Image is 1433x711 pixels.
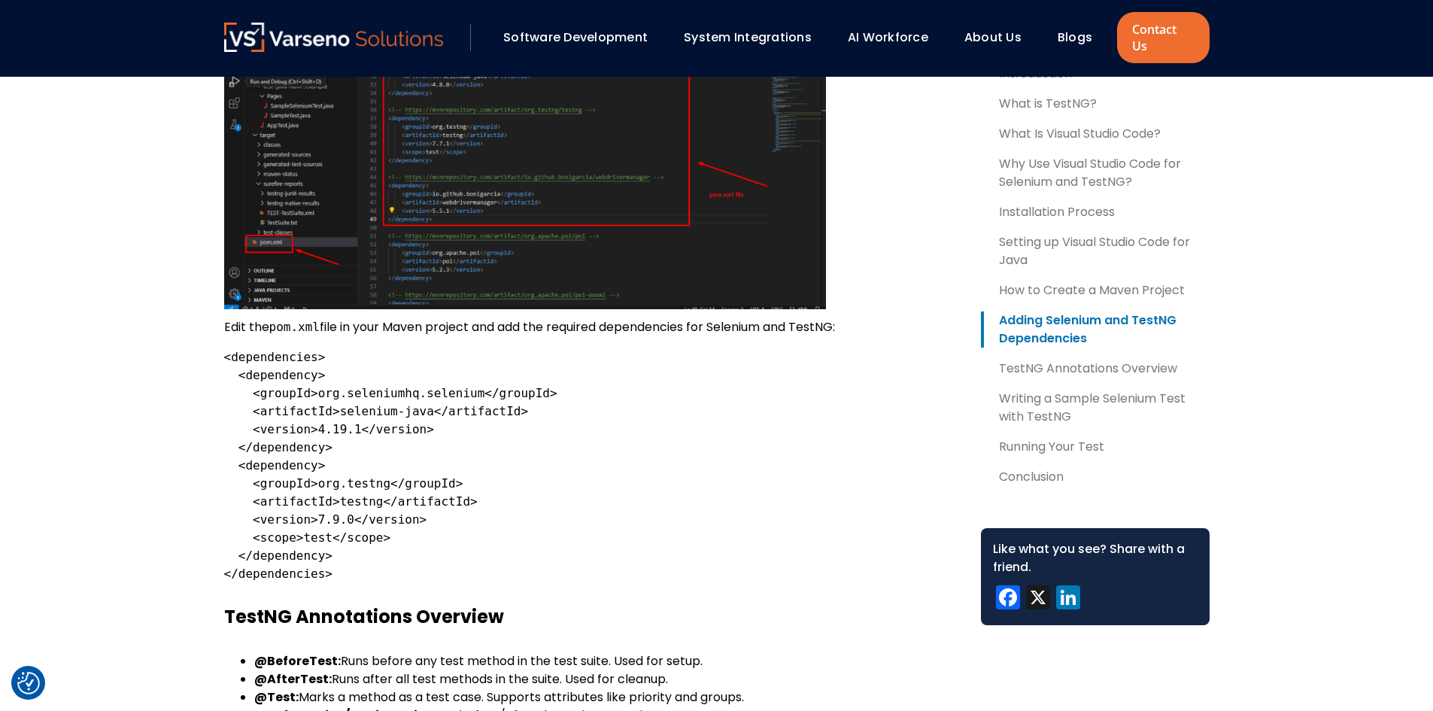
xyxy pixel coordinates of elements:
[981,360,1210,378] a: TestNG Annotations Overview
[503,29,648,46] a: Software Development
[840,25,949,50] div: AI Workforce
[981,438,1210,456] a: Running Your Test
[17,672,40,694] button: Cookie Settings
[981,468,1210,486] a: Conclusion
[993,540,1198,576] div: Like what you see? Share with a friend.
[981,95,1210,113] a: What is TestNG?
[676,25,833,50] div: System Integrations
[224,606,957,628] h3: TestNG Annotations Overview
[254,688,299,706] strong: @Test:
[254,652,341,670] strong: @BeforeTest:
[1117,12,1209,63] a: Contact Us
[993,585,1023,613] a: Facebook
[964,29,1022,46] a: About Us
[981,203,1210,221] a: Installation Process
[224,350,557,581] code: <dependencies> <dependency> <groupId>org.seleniumhq.selenium</groupId> <artifactId>selenium-java<...
[848,29,928,46] a: AI Workforce
[981,155,1210,191] a: Why Use Visual Studio Code for Selenium and TestNG?
[224,318,957,336] p: Edit the file in your Maven project and add the required dependencies for Selenium and TestNG:
[981,311,1210,348] a: Adding Selenium and TestNG Dependencies
[254,688,957,706] li: Marks a method as a test case. Supports attributes like priority and groups.
[224,23,444,52] img: Varseno Solutions – Product Engineering & IT Services
[957,25,1043,50] div: About Us
[496,25,669,50] div: Software Development
[981,125,1210,143] a: What Is Visual Studio Code?
[254,652,957,670] li: Runs before any test method in the test suite. Used for setup.
[17,672,40,694] img: Revisit consent button
[254,670,332,688] strong: @AfterTest:
[1050,25,1113,50] div: Blogs
[224,23,444,53] a: Varseno Solutions – Product Engineering & IT Services
[269,320,320,334] code: pom.xml
[1023,585,1053,613] a: X
[981,390,1210,426] a: Writing a Sample Selenium Test with TestNG
[254,670,957,688] li: Runs after all test methods in the suite. Used for cleanup.
[981,233,1210,269] a: Setting up Visual Studio Code for Java
[981,281,1210,299] a: How to Create a Maven Project
[1058,29,1092,46] a: Blogs
[684,29,812,46] a: System Integrations
[1053,585,1083,613] a: LinkedIn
